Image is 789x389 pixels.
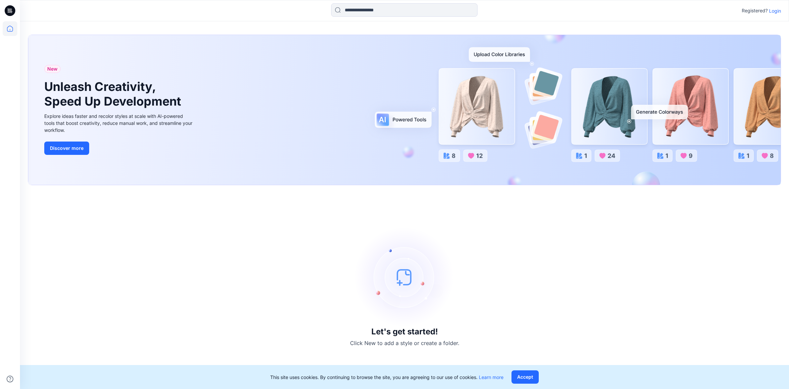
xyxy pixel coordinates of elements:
[44,142,89,155] button: Discover more
[44,142,194,155] a: Discover more
[769,7,781,14] p: Login
[742,7,768,15] p: Registered?
[270,374,503,381] p: This site uses cookies. By continuing to browse the site, you are agreeing to our use of cookies.
[44,113,194,134] div: Explore ideas faster and recolor styles at scale with AI-powered tools that boost creativity, red...
[479,374,503,380] a: Learn more
[350,339,459,347] p: Click New to add a style or create a folder.
[47,65,58,73] span: New
[371,327,438,336] h3: Let's get started!
[44,80,184,108] h1: Unleash Creativity, Speed Up Development
[355,227,455,327] img: empty-state-image.svg
[511,370,539,384] button: Accept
